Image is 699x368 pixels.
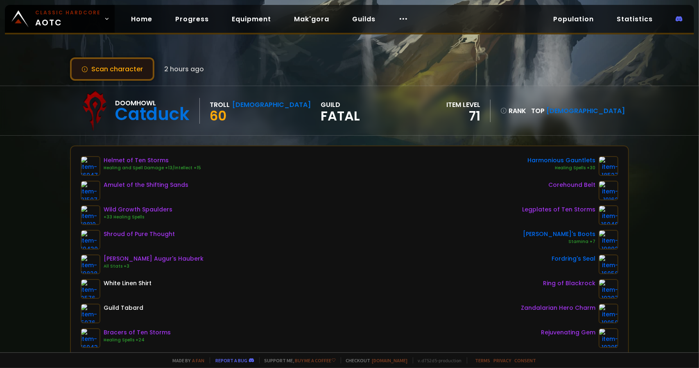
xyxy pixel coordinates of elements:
div: Corehound Belt [548,181,595,189]
div: Healing Spells +24 [104,337,171,343]
span: Support me, [259,357,336,363]
a: Equipment [225,11,278,27]
div: +33 Healing Spells [104,214,172,220]
span: [DEMOGRAPHIC_DATA] [546,106,625,116]
div: Amulet of the Shifting Sands [104,181,188,189]
div: Top [531,106,625,116]
a: Progress [169,11,215,27]
div: Shroud of Pure Thought [104,230,175,239]
div: Bracers of Ten Storms [104,328,171,337]
a: Guilds [346,11,382,27]
div: [PERSON_NAME]'s Boots [523,230,595,239]
div: Guild Tabard [104,304,143,312]
div: Zandalarian Hero Charm [521,304,595,312]
a: Privacy [494,357,511,363]
div: Doomhowl [115,98,190,108]
img: item-19430 [81,230,100,250]
div: Harmonious Gauntlets [527,156,595,165]
a: [DOMAIN_NAME] [372,357,408,363]
span: v. d752d5 - production [413,357,462,363]
span: 60 [210,107,226,125]
span: Checkout [341,357,408,363]
div: rank [500,106,526,116]
span: 2 hours ago [164,64,204,74]
div: Troll [210,100,230,110]
div: All Stats +3 [104,263,204,270]
small: Classic Hardcore [35,9,101,16]
img: item-18527 [599,156,618,176]
div: [DEMOGRAPHIC_DATA] [232,100,311,110]
span: Fatal [321,110,360,122]
img: item-21507 [81,181,100,200]
div: Wild Growth Spaulders [104,205,172,214]
div: 71 [446,110,480,122]
div: Healing and Spell Damage +13/Intellect +15 [104,165,201,171]
a: Buy me a coffee [295,357,336,363]
img: item-16946 [599,205,618,225]
a: Report a bug [216,357,248,363]
img: item-16943 [81,328,100,348]
img: item-16058 [599,254,618,274]
div: White Linen Shirt [104,279,152,288]
button: Scan character [70,57,154,81]
a: Consent [515,357,536,363]
a: Terms [475,357,491,363]
div: Rejuvenating Gem [541,328,595,337]
img: item-16947 [81,156,100,176]
div: Healing Spells +30 [527,165,595,171]
img: item-2576 [81,279,100,299]
div: [PERSON_NAME] Augur's Hauberk [104,254,204,263]
a: Population [547,11,600,27]
div: item level [446,100,480,110]
div: Ring of Blackrock [543,279,595,288]
img: item-19397 [599,279,618,299]
img: item-19828 [81,254,100,274]
div: Helmet of Ten Storms [104,156,201,165]
span: AOTC [35,9,101,29]
a: Mak'gora [287,11,336,27]
div: Fordring's Seal [552,254,595,263]
div: guild [321,100,360,122]
img: item-19162 [599,181,618,200]
img: item-5976 [81,304,100,323]
img: item-19950 [599,304,618,323]
div: Legplates of Ten Storms [522,205,595,214]
div: Catduck [115,108,190,120]
img: item-19395 [599,328,618,348]
a: a fan [192,357,205,363]
div: Stamina +7 [523,239,595,245]
a: Home [124,11,159,27]
img: item-18810 [81,205,100,225]
a: Statistics [610,11,659,27]
span: Made by [168,357,205,363]
a: Classic HardcoreAOTC [5,5,115,33]
img: item-19892 [599,230,618,250]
